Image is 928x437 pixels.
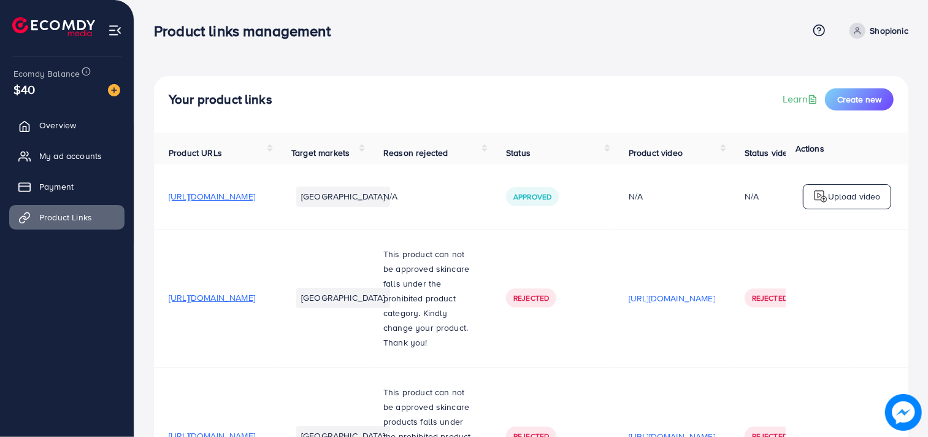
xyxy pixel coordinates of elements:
a: Product Links [9,205,125,230]
span: Rejected [513,293,549,303]
span: Product Links [39,211,92,223]
div: N/A [745,190,759,203]
a: Payment [9,174,125,199]
button: Create new [825,88,894,110]
img: menu [108,23,122,37]
a: My ad accounts [9,144,125,168]
span: Product video [629,147,683,159]
a: Overview [9,113,125,137]
span: Reason rejected [383,147,448,159]
p: This product can not be approved skincare falls under the prohibited product category. Kindly cha... [383,247,477,350]
span: Rejected [752,293,788,303]
div: N/A [629,190,715,203]
span: Ecomdy Balance [13,68,80,80]
span: Overview [39,119,76,131]
span: Status [506,147,531,159]
span: Approved [513,191,551,202]
p: Shopionic [870,23,908,38]
span: Payment [39,180,74,193]
span: Target markets [291,147,350,159]
p: Upload video [828,189,881,204]
span: Create new [837,93,881,106]
img: image [885,394,922,431]
img: logo [12,17,95,36]
span: [URL][DOMAIN_NAME] [169,292,255,304]
span: Status video [745,147,793,159]
span: N/A [383,190,397,203]
li: [GEOGRAPHIC_DATA] [296,187,390,206]
span: [URL][DOMAIN_NAME] [169,190,255,203]
span: Product URLs [169,147,222,159]
li: [GEOGRAPHIC_DATA] [296,288,390,307]
p: [URL][DOMAIN_NAME] [629,291,715,306]
span: My ad accounts [39,150,102,162]
a: Shopionic [845,23,908,39]
img: image [108,84,120,96]
img: logo [813,189,828,204]
h3: Product links management [154,22,340,40]
a: Learn [783,92,820,106]
span: Actions [796,142,824,155]
span: $40 [13,80,35,98]
h4: Your product links [169,92,272,107]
